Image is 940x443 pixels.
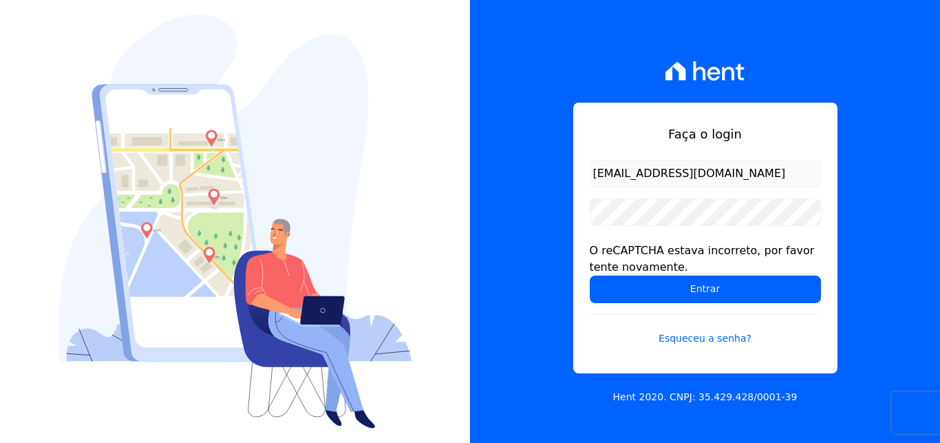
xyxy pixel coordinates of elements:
h1: Faça o login [590,125,821,143]
div: O reCAPTCHA estava incorreto, por favor tente novamente. [590,243,821,276]
p: Hent 2020. CNPJ: 35.429.428/0001-39 [613,390,798,404]
input: Entrar [590,276,821,303]
img: Login [58,14,412,429]
a: Esqueceu a senha? [590,314,821,346]
input: Email [590,160,821,187]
